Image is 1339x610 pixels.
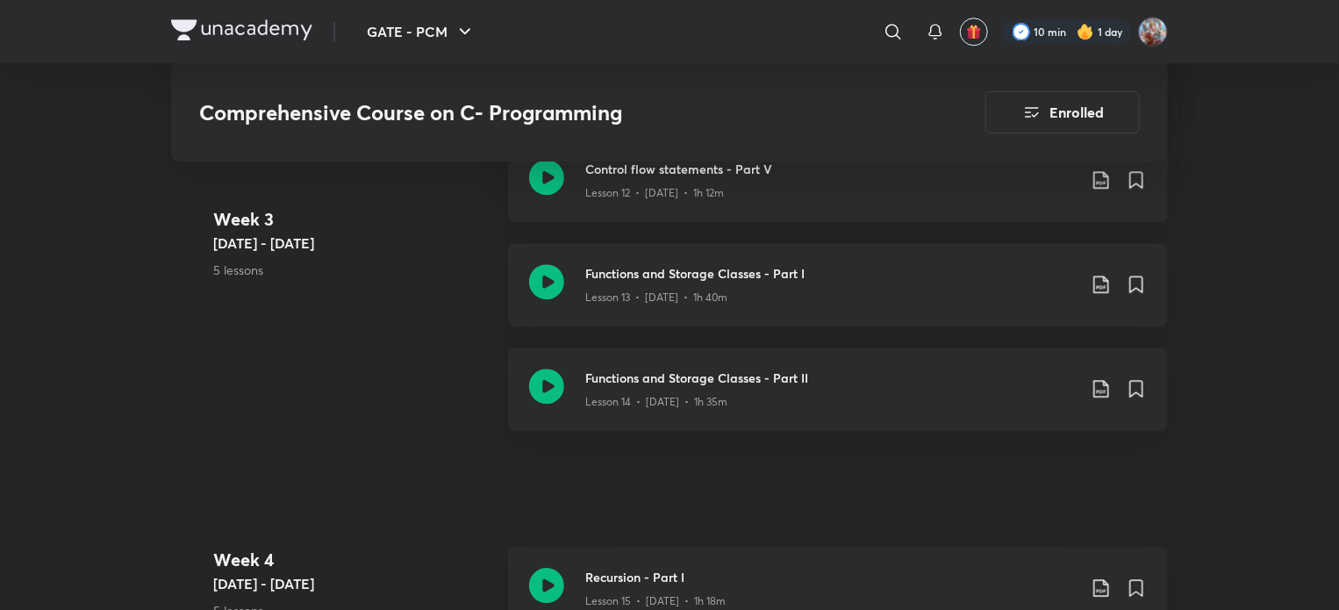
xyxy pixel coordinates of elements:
[585,369,1077,387] h3: Functions and Storage Classes - Part II
[1138,17,1168,47] img: Divya
[213,206,494,233] h4: Week 3
[985,91,1140,133] button: Enrolled
[585,593,726,609] p: Lesson 15 • [DATE] • 1h 18m
[1077,23,1094,40] img: streak
[585,568,1077,586] h3: Recursion - Part I
[213,233,494,254] h5: [DATE] - [DATE]
[585,185,724,201] p: Lesson 12 • [DATE] • 1h 12m
[213,261,494,279] p: 5 lessons
[508,348,1168,452] a: Functions and Storage Classes - Part IILesson 14 • [DATE] • 1h 35m
[585,264,1077,283] h3: Functions and Storage Classes - Part I
[585,394,727,410] p: Lesson 14 • [DATE] • 1h 35m
[213,547,494,573] h4: Week 4
[960,18,988,46] button: avatar
[356,14,486,49] button: GATE - PCM
[171,19,312,45] a: Company Logo
[585,290,727,305] p: Lesson 13 • [DATE] • 1h 40m
[585,160,1077,178] h3: Control flow statements - Part V
[508,243,1168,348] a: Functions and Storage Classes - Part ILesson 13 • [DATE] • 1h 40m
[966,24,982,39] img: avatar
[213,573,494,594] h5: [DATE] - [DATE]
[1013,23,1030,40] img: check rounded
[508,139,1168,243] a: Control flow statements - Part VLesson 12 • [DATE] • 1h 12m
[199,100,886,126] h3: Comprehensive Course on C- Programming
[171,19,312,40] img: Company Logo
